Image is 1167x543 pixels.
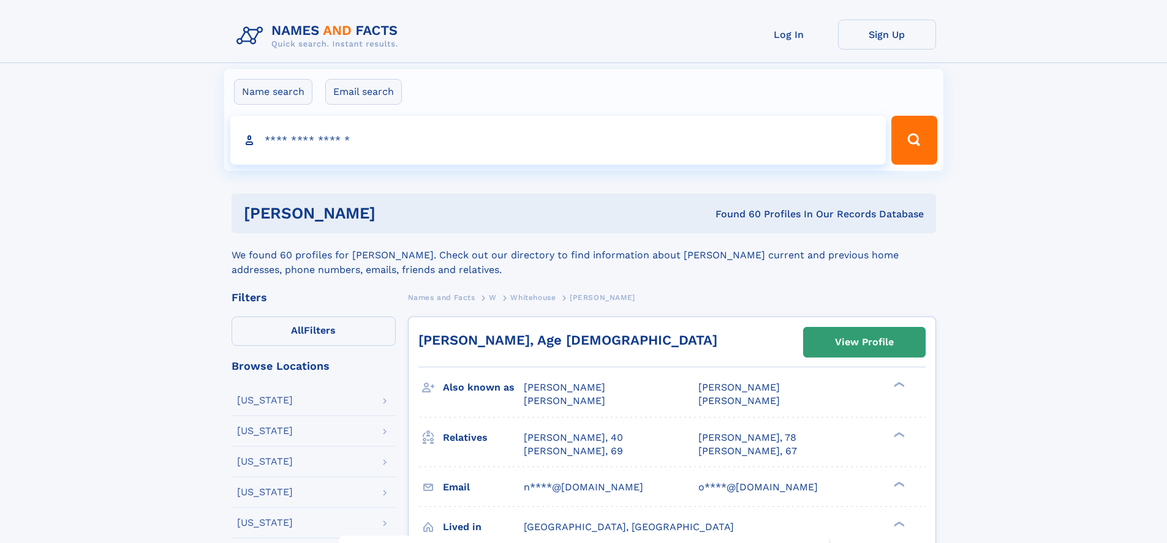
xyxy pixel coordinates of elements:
[237,518,293,528] div: [US_STATE]
[838,20,936,50] a: Sign Up
[510,290,556,305] a: Whitehouse
[891,116,937,165] button: Search Button
[291,324,304,336] span: All
[443,427,524,448] h3: Relatives
[232,233,936,277] div: We found 60 profiles for [PERSON_NAME]. Check out our directory to find information about [PERSON...
[237,457,293,466] div: [US_STATE]
[230,116,886,165] input: search input
[232,316,396,346] label: Filters
[804,328,925,357] a: View Profile
[443,517,524,537] h3: Lived in
[740,20,838,50] a: Log In
[510,293,556,302] span: Whitehouse
[244,206,546,221] h1: [PERSON_NAME]
[418,332,717,348] a: [PERSON_NAME], Age [DEMOGRAPHIC_DATA]
[524,444,623,458] a: [PERSON_NAME], 69
[443,477,524,498] h3: Email
[232,361,396,372] div: Browse Locations
[237,426,293,436] div: [US_STATE]
[698,444,797,458] a: [PERSON_NAME], 67
[698,381,780,393] span: [PERSON_NAME]
[524,395,605,406] span: [PERSON_NAME]
[698,431,796,444] a: [PERSON_NAME], 78
[891,381,905,389] div: ❯
[545,208,924,221] div: Found 60 Profiles In Our Records Database
[524,431,623,444] a: [PERSON_NAME], 40
[325,79,402,105] label: Email search
[891,520,905,528] div: ❯
[524,521,734,533] span: [GEOGRAPHIC_DATA], [GEOGRAPHIC_DATA]
[232,20,408,53] img: Logo Names and Facts
[237,487,293,497] div: [US_STATE]
[524,381,605,393] span: [PERSON_NAME]
[570,293,635,302] span: [PERSON_NAME]
[489,293,497,302] span: W
[408,290,475,305] a: Names and Facts
[698,395,780,406] span: [PERSON_NAME]
[835,328,894,356] div: View Profile
[232,292,396,303] div: Filters
[891,430,905,438] div: ❯
[891,480,905,488] div: ❯
[489,290,497,305] a: W
[237,395,293,405] div: [US_STATE]
[234,79,312,105] label: Name search
[443,377,524,398] h3: Also known as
